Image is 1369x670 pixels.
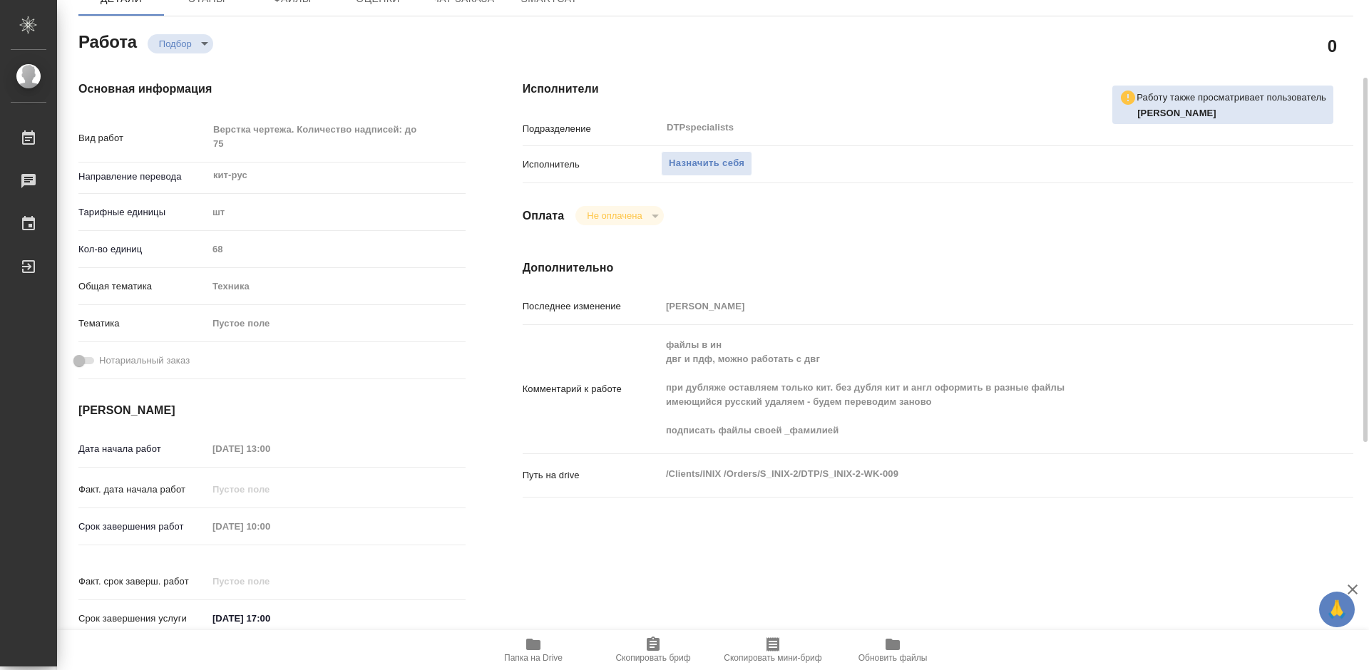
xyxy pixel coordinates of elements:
[207,479,332,500] input: Пустое поле
[724,653,821,663] span: Скопировать мини-бриф
[523,468,661,483] p: Путь на drive
[504,653,563,663] span: Папка на Drive
[575,206,663,225] div: Подбор
[669,155,744,172] span: Назначить себя
[207,571,332,592] input: Пустое поле
[78,279,207,294] p: Общая тематика
[207,239,466,259] input: Пустое поле
[148,34,213,53] div: Подбор
[207,608,332,629] input: ✎ Введи что-нибудь
[207,200,466,225] div: шт
[1137,108,1216,118] b: [PERSON_NAME]
[78,170,207,184] p: Направление перевода
[155,38,196,50] button: Подбор
[78,28,137,53] h2: Работа
[523,81,1353,98] h4: Исполнители
[1328,33,1337,58] h2: 0
[207,438,332,459] input: Пустое поле
[833,630,953,670] button: Обновить файлы
[1325,594,1349,624] span: 🙏
[207,274,466,299] div: Техника
[473,630,593,670] button: Папка на Drive
[78,316,207,331] p: Тематика
[78,402,466,419] h4: [PERSON_NAME]
[78,483,207,497] p: Факт. дата начала работ
[78,442,207,456] p: Дата начала работ
[523,259,1353,277] h4: Дополнительно
[523,158,661,172] p: Исполнитель
[713,630,833,670] button: Скопировать мини-бриф
[583,210,646,222] button: Не оплачена
[78,81,466,98] h4: Основная информация
[615,653,690,663] span: Скопировать бриф
[1137,106,1326,120] p: Васютченко Александр
[523,207,565,225] h4: Оплата
[78,520,207,534] p: Срок завершения работ
[78,574,207,589] p: Факт. срок заверш. работ
[99,354,190,368] span: Нотариальный заказ
[78,131,207,145] p: Вид работ
[207,311,466,336] div: Пустое поле
[661,151,752,176] button: Назначить себя
[661,296,1284,316] input: Пустое поле
[78,205,207,220] p: Тарифные единицы
[523,299,661,314] p: Последнее изменение
[593,630,713,670] button: Скопировать бриф
[1319,592,1355,627] button: 🙏
[523,382,661,396] p: Комментарий к работе
[858,653,928,663] span: Обновить файлы
[207,516,332,537] input: Пустое поле
[78,242,207,257] p: Кол-во единиц
[1137,91,1326,105] p: Работу также просматривает пользователь
[523,122,661,136] p: Подразделение
[661,333,1284,443] textarea: файлы в ин двг и пдф, можно работать с двг при дубляже оставляем только кит. без дубля кит и англ...
[661,462,1284,486] textarea: /Clients/INIX /Orders/S_INIX-2/DTP/S_INIX-2-WK-009
[78,612,207,626] p: Срок завершения услуги
[212,316,448,331] div: Пустое поле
